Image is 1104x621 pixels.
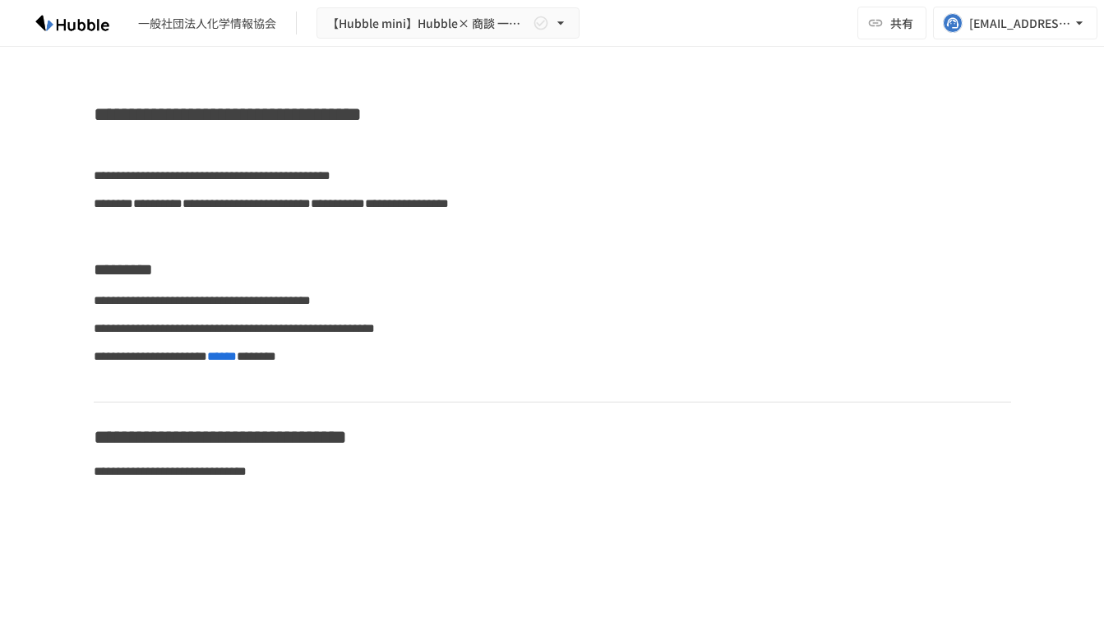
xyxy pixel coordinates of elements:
[933,7,1097,39] button: [EMAIL_ADDRESS][DOMAIN_NAME]
[857,7,926,39] button: 共有
[969,13,1071,34] div: [EMAIL_ADDRESS][DOMAIN_NAME]
[138,15,276,32] div: 一般社団法人化学情報協会
[20,10,125,36] img: HzDRNkGCf7KYO4GfwKnzITak6oVsp5RHeZBEM1dQFiQ
[327,13,529,34] span: 【Hubble mini】Hubble× 商談 一般社団法人化学情報協会 オンボーディングプロジェクト
[890,14,913,32] span: 共有
[316,7,580,39] button: 【Hubble mini】Hubble× 商談 一般社団法人化学情報協会 オンボーディングプロジェクト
